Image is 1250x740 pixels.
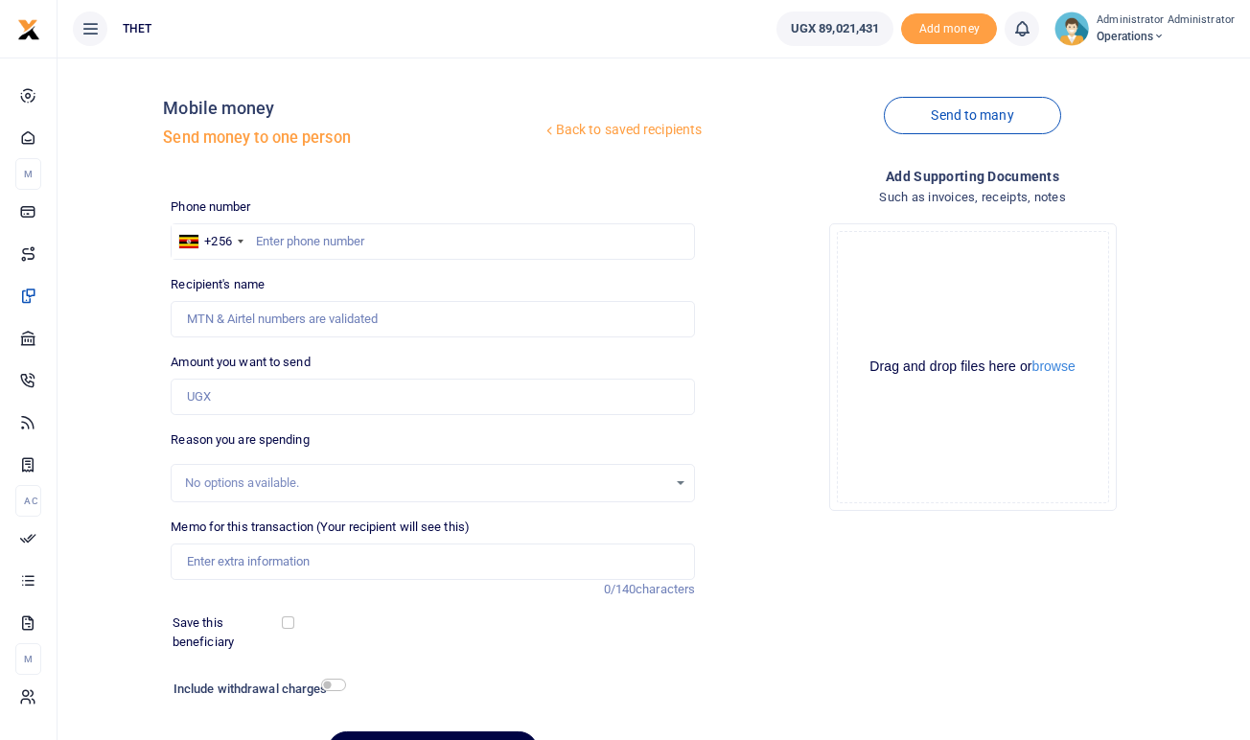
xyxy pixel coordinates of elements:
[901,13,997,45] li: Toup your wallet
[1032,359,1076,373] button: browse
[710,187,1235,208] h4: Such as invoices, receipts, notes
[172,224,248,259] div: Uganda: +256
[115,20,159,37] span: THET
[776,12,893,46] a: UGX 89,021,431
[171,197,250,217] label: Phone number
[884,97,1060,134] a: Send to many
[636,582,695,596] span: characters
[542,113,704,148] a: Back to saved recipients
[838,358,1108,376] div: Drag and drop files here or
[769,12,901,46] li: Wallet ballance
[1054,12,1235,46] a: profile-user Administrator Administrator Operations
[15,158,41,190] li: M
[15,485,41,517] li: Ac
[171,301,695,337] input: MTN & Airtel numbers are validated
[829,223,1117,511] div: File Uploader
[171,275,265,294] label: Recipient's name
[171,430,309,450] label: Reason you are spending
[901,13,997,45] span: Add money
[1097,28,1235,45] span: Operations
[171,379,695,415] input: UGX
[185,474,667,493] div: No options available.
[1054,12,1089,46] img: profile-user
[791,19,879,38] span: UGX 89,021,431
[174,682,337,697] h6: Include withdrawal charges
[171,543,695,580] input: Enter extra information
[163,128,541,148] h5: Send money to one person
[710,166,1235,187] h4: Add supporting Documents
[15,643,41,675] li: M
[171,518,470,537] label: Memo for this transaction (Your recipient will see this)
[1097,12,1235,29] small: Administrator Administrator
[173,613,286,651] label: Save this beneficiary
[171,353,310,372] label: Amount you want to send
[604,582,637,596] span: 0/140
[204,232,231,251] div: +256
[163,98,541,119] h4: Mobile money
[17,18,40,41] img: logo-small
[17,21,40,35] a: logo-small logo-large logo-large
[171,223,695,260] input: Enter phone number
[901,20,997,35] a: Add money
